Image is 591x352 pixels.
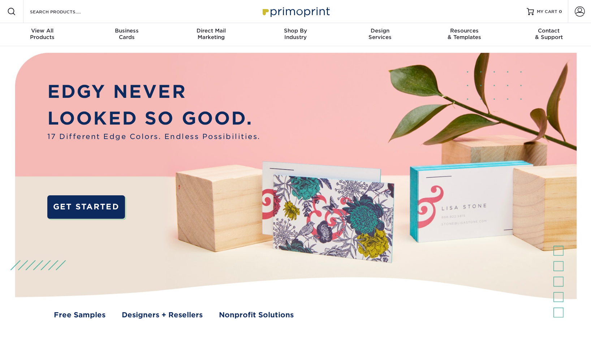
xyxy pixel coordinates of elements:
a: BusinessCards [85,23,169,46]
div: Services [338,27,422,40]
p: EDGY NEVER [47,78,260,105]
span: Contact [506,27,591,34]
span: Business [85,27,169,34]
div: & Templates [422,27,507,40]
img: Primoprint [259,4,332,19]
div: Industry [253,27,338,40]
span: 17 Different Edge Colors. Endless Possibilities. [47,131,260,142]
a: DesignServices [338,23,422,46]
a: Shop ByIndustry [253,23,338,46]
p: LOOKED SO GOOD. [47,105,260,132]
span: Shop By [253,27,338,34]
a: Nonprofit Solutions [219,310,294,320]
a: Resources& Templates [422,23,507,46]
a: Direct MailMarketing [169,23,253,46]
div: & Support [506,27,591,40]
span: Resources [422,27,507,34]
span: 0 [559,9,562,14]
a: Contact& Support [506,23,591,46]
div: Cards [85,27,169,40]
span: Direct Mail [169,27,253,34]
span: Design [338,27,422,34]
input: SEARCH PRODUCTS..... [29,7,100,16]
div: Marketing [169,27,253,40]
a: GET STARTED [47,195,125,219]
a: Free Samples [54,310,105,320]
a: Designers + Resellers [122,310,203,320]
span: MY CART [537,9,557,15]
